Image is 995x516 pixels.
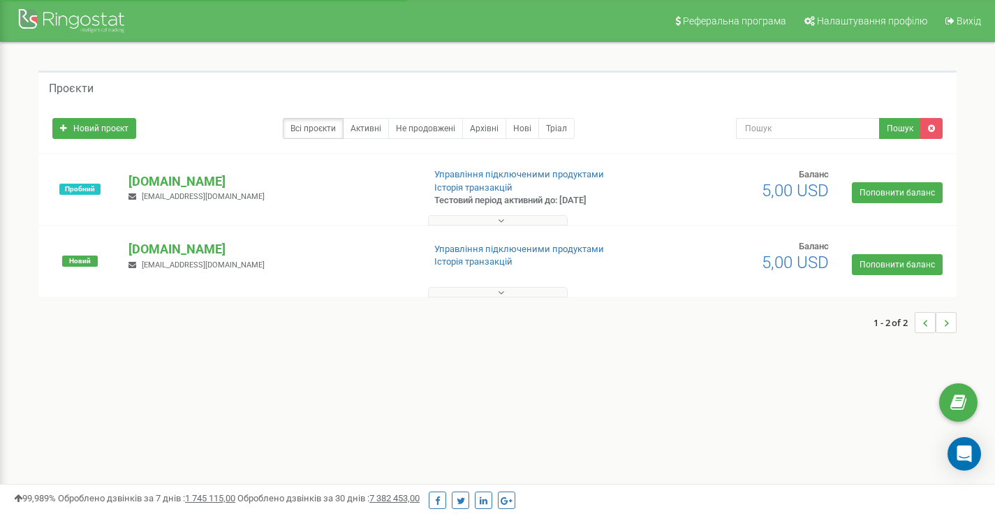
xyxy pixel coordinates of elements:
span: Вихід [957,15,981,27]
span: Баланс [799,241,829,251]
span: Оброблено дзвінків за 30 днів : [237,493,420,503]
a: Поповнити баланс [852,254,943,275]
a: Управління підключеними продуктами [434,244,604,254]
nav: ... [874,298,957,347]
h5: Проєкти [49,82,94,95]
a: Не продовжені [388,118,463,139]
p: [DOMAIN_NAME] [128,172,411,191]
a: Архівні [462,118,506,139]
u: 7 382 453,00 [369,493,420,503]
a: Тріал [538,118,575,139]
span: Оброблено дзвінків за 7 днів : [58,493,235,503]
a: Історія транзакцій [434,256,513,267]
u: 1 745 115,00 [185,493,235,503]
span: Новий [62,256,98,267]
span: Баланс [799,169,829,179]
button: Пошук [879,118,921,139]
span: 5,00 USD [762,253,829,272]
a: Активні [343,118,389,139]
span: 99,989% [14,493,56,503]
input: Пошук [736,118,880,139]
a: Новий проєкт [52,118,136,139]
span: [EMAIL_ADDRESS][DOMAIN_NAME] [142,260,265,270]
div: Open Intercom Messenger [948,437,981,471]
p: [DOMAIN_NAME] [128,240,411,258]
span: 1 - 2 of 2 [874,312,915,333]
a: Поповнити баланс [852,182,943,203]
p: Тестовий період активний до: [DATE] [434,194,641,207]
span: Реферальна програма [683,15,786,27]
a: Нові [506,118,539,139]
span: Пробний [59,184,101,195]
a: Всі проєкти [283,118,344,139]
span: [EMAIL_ADDRESS][DOMAIN_NAME] [142,192,265,201]
span: 5,00 USD [762,181,829,200]
span: Налаштування профілю [817,15,927,27]
a: Історія транзакцій [434,182,513,193]
a: Управління підключеними продуктами [434,169,604,179]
